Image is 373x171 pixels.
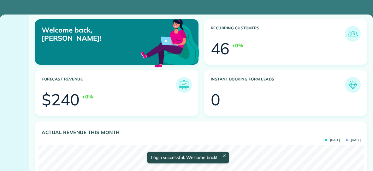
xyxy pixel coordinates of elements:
[211,92,220,108] div: 0
[346,27,359,40] img: icon_recurring_customers-cf858462ba22bcd05b5a5880d41d6543d210077de5bb9ebc9590e49fd87d84ed.png
[42,130,361,135] h3: Actual Revenue this month
[139,12,201,73] img: dashboard_welcome-42a62b7d889689a78055ac9021e634bf52bae3f8056760290aed330b23ab8690.png
[178,79,190,91] img: icon_forecast_revenue-8c13a41c7ed35a8dcfafea3cbb826a0462acb37728057bba2d056411b612bbbe.png
[42,77,176,93] h3: Forecast Revenue
[325,139,340,142] span: [DATE]
[346,139,361,142] span: [DATE]
[211,41,230,56] div: 46
[232,42,243,49] div: +0%
[211,26,345,42] h3: Recurring Customers
[211,77,345,93] h3: Instant Booking Form Leads
[147,152,229,163] div: Login successful. Welcome back!
[346,79,359,91] img: icon_form_leads-04211a6a04a5b2264e4ee56bc0799ec3eb69b7e499cbb523a139df1d13a81ae0.png
[82,93,93,100] div: +0%
[42,26,147,43] p: Welcome back, [PERSON_NAME]!
[42,92,80,108] div: $240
